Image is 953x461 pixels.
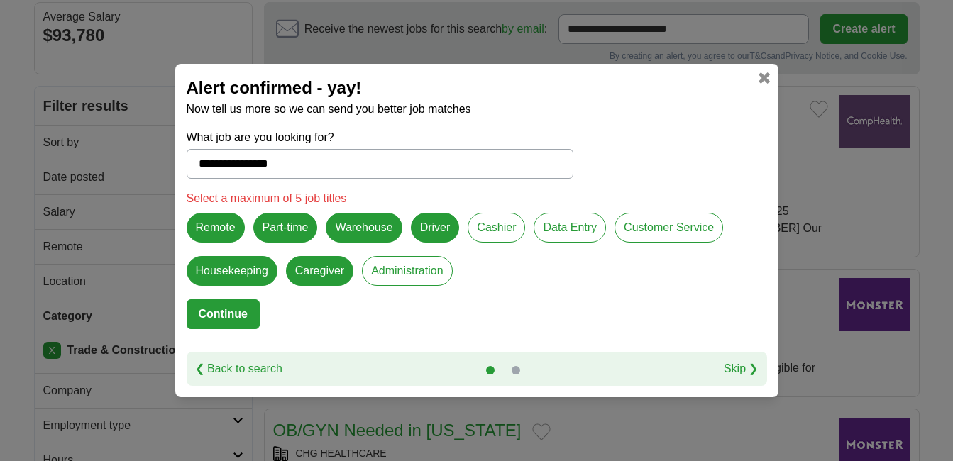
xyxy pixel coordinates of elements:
label: Driver [411,213,460,243]
label: Warehouse [326,213,402,243]
label: Remote [187,213,245,243]
label: Part-time [253,213,318,243]
label: Customer Service [615,213,723,243]
p: Now tell us more so we can send you better job matches [187,101,767,118]
h2: Alert confirmed - yay! [187,75,767,101]
label: Cashier [468,213,525,243]
a: Skip ❯ [724,360,759,377]
label: Data Entry [534,213,606,243]
label: Administration [362,256,452,286]
button: Continue [187,299,260,329]
label: Caregiver [286,256,353,286]
label: Housekeeping [187,256,277,286]
a: ❮ Back to search [195,360,282,377]
span: Select a maximum of 5 job titles [187,192,347,204]
label: What job are you looking for? [187,129,573,146]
